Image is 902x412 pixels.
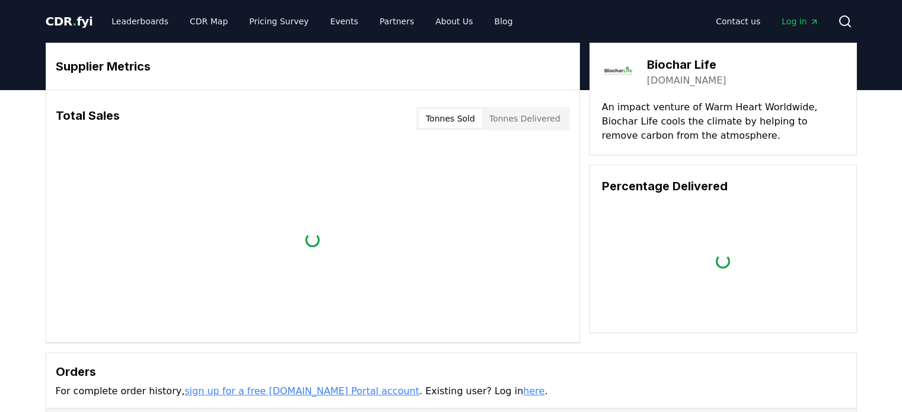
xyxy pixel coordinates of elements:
[184,385,419,397] a: sign up for a free [DOMAIN_NAME] Portal account
[713,251,733,272] div: loading
[46,13,93,30] a: CDR.fyi
[772,11,828,32] a: Log in
[46,14,93,28] span: CDR fyi
[706,11,770,32] a: Contact us
[523,385,544,397] a: here
[647,56,726,74] h3: Biochar Life
[72,14,77,28] span: .
[370,11,423,32] a: Partners
[240,11,318,32] a: Pricing Survey
[56,384,847,398] p: For complete order history, . Existing user? Log in .
[782,15,818,27] span: Log in
[56,363,847,381] h3: Orders
[56,58,570,75] h3: Supplier Metrics
[706,11,828,32] nav: Main
[56,107,120,130] h3: Total Sales
[321,11,368,32] a: Events
[602,100,844,143] p: An impact venture of Warm Heart Worldwide, Biochar Life cools the climate by helping to remove ca...
[602,55,635,88] img: Biochar Life-logo
[302,230,323,250] div: loading
[102,11,522,32] nav: Main
[180,11,237,32] a: CDR Map
[482,109,568,128] button: Tonnes Delivered
[485,11,522,32] a: Blog
[602,177,844,195] h3: Percentage Delivered
[426,11,482,32] a: About Us
[102,11,178,32] a: Leaderboards
[647,74,726,88] a: [DOMAIN_NAME]
[419,109,482,128] button: Tonnes Sold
